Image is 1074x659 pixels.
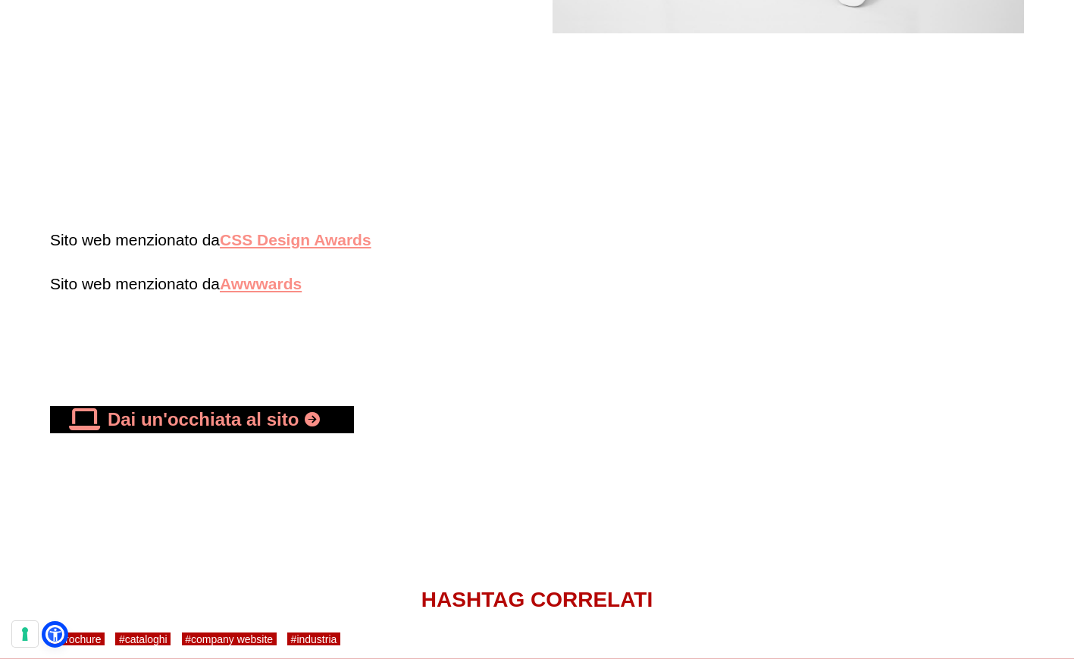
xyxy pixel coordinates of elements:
a: #industria [287,632,340,645]
button: Le tue preferenze relative al consenso per le tecnologie di tracciamento [12,621,38,647]
a: #brochure [50,632,105,645]
a: #cataloghi [115,632,171,645]
p: Sito web menzionato da [50,271,1024,297]
a: Open Accessibility Menu [45,625,64,644]
a: Dai un'occhiata al sito [50,406,354,433]
h3: Hashtag correlati [50,585,1024,614]
a: #company website [182,632,277,645]
p: Sito web menzionato da [50,227,1024,253]
a: Awwwards [220,275,302,292]
a: CSS Design Awards [220,231,371,248]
